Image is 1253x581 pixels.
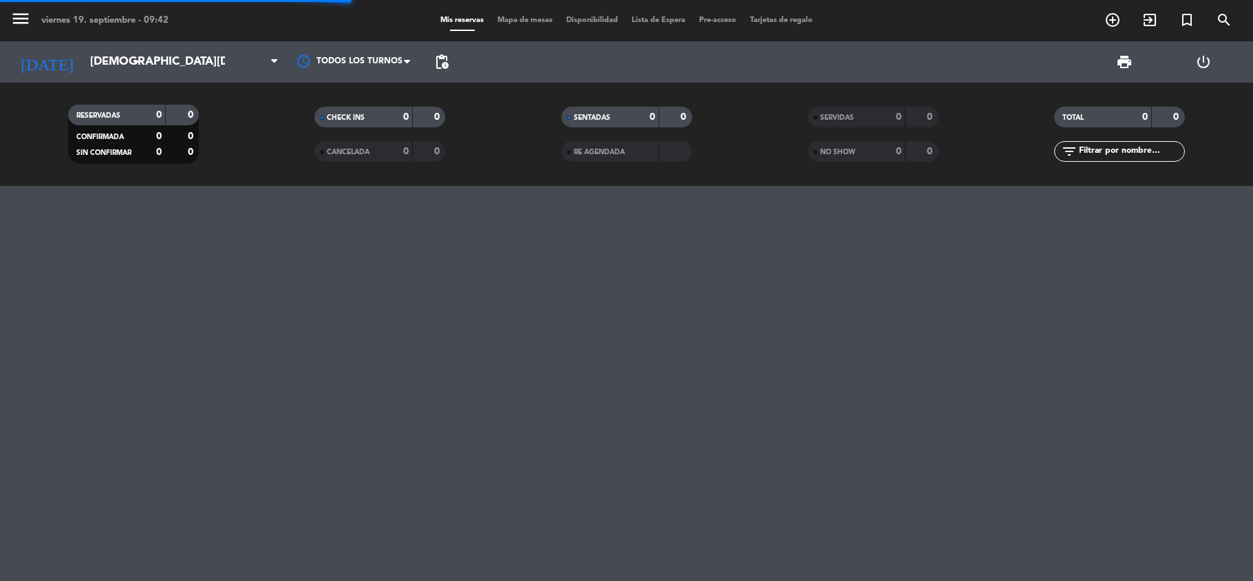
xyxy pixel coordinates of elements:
[1061,143,1078,160] i: filter_list
[156,110,162,120] strong: 0
[650,112,655,122] strong: 0
[156,131,162,141] strong: 0
[1164,41,1243,83] div: LOG OUT
[1078,144,1184,159] input: Filtrar por nombre...
[188,110,196,120] strong: 0
[433,17,491,24] span: Mis reservas
[76,112,120,119] span: RESERVADAS
[76,149,131,156] span: SIN CONFIRMAR
[327,114,365,121] span: CHECK INS
[1179,12,1195,28] i: turned_in_not
[403,147,409,156] strong: 0
[10,8,31,29] i: menu
[1104,12,1121,28] i: add_circle_outline
[1173,112,1181,122] strong: 0
[1062,114,1084,121] span: TOTAL
[41,14,169,28] div: viernes 19. septiembre - 09:42
[156,147,162,157] strong: 0
[403,112,409,122] strong: 0
[188,131,196,141] strong: 0
[188,147,196,157] strong: 0
[927,147,935,156] strong: 0
[559,17,625,24] span: Disponibilidad
[491,17,559,24] span: Mapa de mesas
[76,134,124,140] span: CONFIRMADA
[574,114,610,121] span: SENTADAS
[625,17,692,24] span: Lista de Espera
[10,47,83,77] i: [DATE]
[434,112,442,122] strong: 0
[327,149,370,156] span: CANCELADA
[128,54,144,70] i: arrow_drop_down
[1116,54,1133,70] span: print
[433,54,450,70] span: pending_actions
[434,147,442,156] strong: 0
[743,17,820,24] span: Tarjetas de regalo
[1142,12,1158,28] i: exit_to_app
[927,112,935,122] strong: 0
[681,112,689,122] strong: 0
[574,149,625,156] span: RE AGENDADA
[1216,12,1232,28] i: search
[820,114,854,121] span: SERVIDAS
[1142,112,1148,122] strong: 0
[1195,54,1212,70] i: power_settings_new
[896,147,901,156] strong: 0
[896,112,901,122] strong: 0
[820,149,855,156] span: NO SHOW
[692,17,743,24] span: Pre-acceso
